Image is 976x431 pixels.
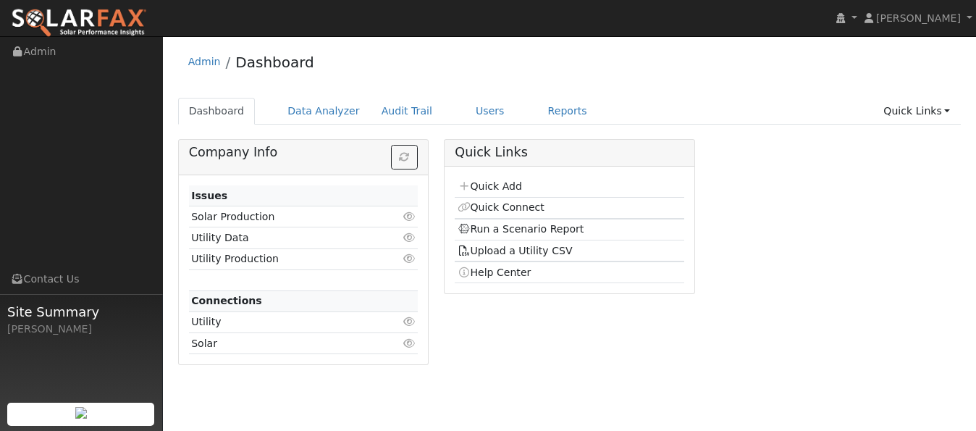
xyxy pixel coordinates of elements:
a: Quick Links [872,98,961,125]
i: Click to view [403,212,416,222]
a: Audit Trail [371,98,443,125]
span: [PERSON_NAME] [876,12,961,24]
i: Click to view [403,317,416,327]
td: Utility [189,311,381,332]
a: Quick Add [458,180,522,192]
img: retrieve [75,407,87,419]
a: Help Center [458,267,531,278]
a: Users [465,98,516,125]
a: Upload a Utility CSV [458,245,573,256]
i: Click to view [403,254,416,264]
strong: Connections [191,295,262,306]
td: Solar [189,333,381,354]
img: SolarFax [11,8,147,38]
div: [PERSON_NAME] [7,322,155,337]
td: Utility Production [189,248,381,269]
span: Site Summary [7,302,155,322]
a: Quick Connect [458,201,544,213]
a: Dashboard [235,54,314,71]
td: Utility Data [189,227,381,248]
h5: Company Info [189,145,418,160]
strong: Issues [191,190,227,201]
i: Click to view [403,233,416,243]
a: Data Analyzer [277,98,371,125]
a: Run a Scenario Report [458,223,584,235]
a: Admin [188,56,221,67]
a: Reports [537,98,598,125]
h5: Quick Links [455,145,683,160]
td: Solar Production [189,206,381,227]
i: Click to view [403,338,416,348]
a: Dashboard [178,98,256,125]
